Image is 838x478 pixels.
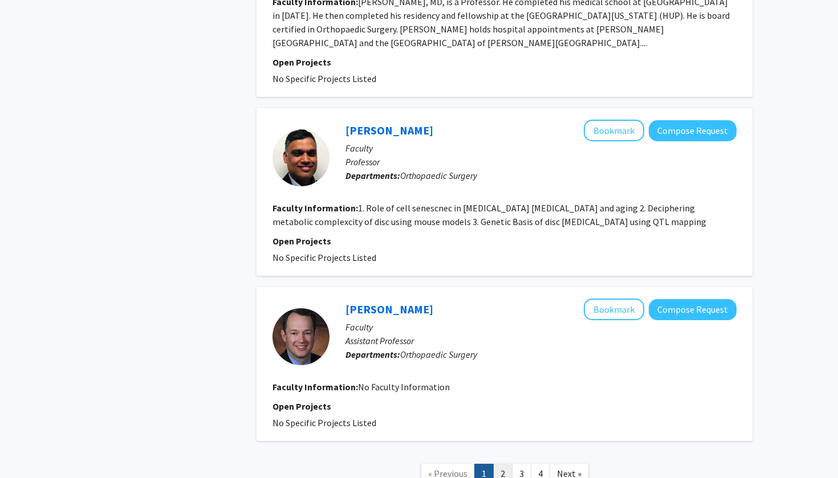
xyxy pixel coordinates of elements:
[272,202,358,214] b: Faculty Information:
[358,381,450,393] span: No Faculty Information
[400,349,477,360] span: Orthopaedic Surgery
[345,334,737,348] p: Assistant Professor
[584,299,644,320] button: Add Zachary Post to Bookmarks
[649,299,737,320] button: Compose Request to Zachary Post
[649,120,737,141] button: Compose Request to Makarand Risbud
[272,399,737,413] p: Open Projects
[584,120,644,141] button: Add Makarand Risbud to Bookmarks
[345,170,400,181] b: Departments:
[272,55,737,69] p: Open Projects
[345,302,433,316] a: [PERSON_NAME]
[272,417,376,428] span: No Specific Projects Listed
[345,320,737,334] p: Faculty
[400,170,477,181] span: Orthopaedic Surgery
[345,349,400,360] b: Departments:
[345,155,737,169] p: Professor
[272,73,376,84] span: No Specific Projects Listed
[272,234,737,248] p: Open Projects
[272,252,376,263] span: No Specific Projects Listed
[272,381,358,393] b: Faculty Information:
[9,427,48,469] iframe: Chat
[272,202,706,227] fg-read-more: 1. Role of cell senescnec in [MEDICAL_DATA] [MEDICAL_DATA] and aging 2. Deciphering metabolic com...
[345,123,433,137] a: [PERSON_NAME]
[345,141,737,155] p: Faculty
